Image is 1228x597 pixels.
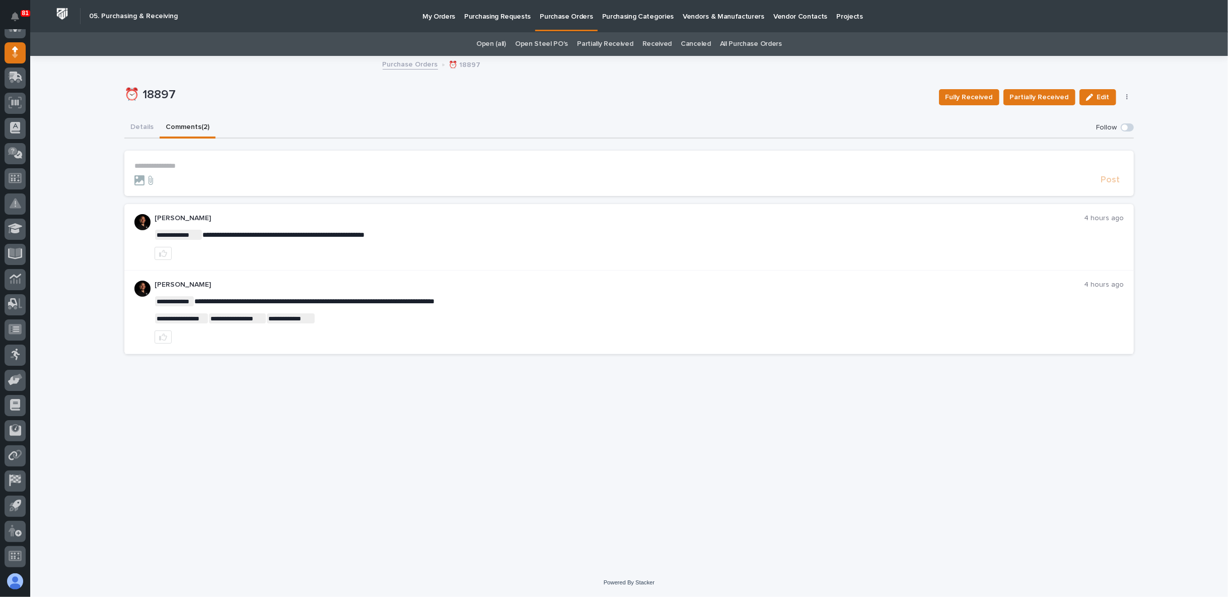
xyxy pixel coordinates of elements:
button: Partially Received [1003,89,1075,105]
p: [PERSON_NAME] [155,214,1084,223]
span: Partially Received [1010,91,1069,103]
button: Fully Received [939,89,999,105]
button: Edit [1079,89,1116,105]
a: Canceled [681,32,711,56]
div: Notifications81 [13,12,26,28]
a: Purchase Orders [383,58,438,70]
button: Post [1097,174,1124,186]
a: Partially Received [577,32,633,56]
button: like this post [155,330,172,344]
p: 81 [22,10,29,17]
p: [PERSON_NAME] [155,281,1084,289]
img: Workspace Logo [53,5,71,23]
a: Received [642,32,672,56]
p: ⏰ 18897 [449,58,481,70]
a: Powered By Stacker [604,579,655,585]
span: Edit [1097,93,1110,102]
a: Open (all) [476,32,506,56]
a: All Purchase Orders [720,32,782,56]
a: Open Steel PO's [515,32,568,56]
button: like this post [155,247,172,260]
button: Comments (2) [160,117,215,139]
img: 6kNYj605TmiM3HC0GZkC [134,214,151,230]
button: Notifications [5,6,26,27]
button: Details [124,117,160,139]
button: users-avatar [5,571,26,592]
img: 6kNYj605TmiM3HC0GZkC [134,281,151,297]
span: Post [1101,174,1120,186]
p: Follow [1096,123,1117,132]
h2: 05. Purchasing & Receiving [89,12,178,21]
span: Fully Received [946,91,993,103]
p: 4 hours ago [1084,214,1124,223]
p: ⏰ 18897 [124,88,931,102]
p: 4 hours ago [1084,281,1124,289]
